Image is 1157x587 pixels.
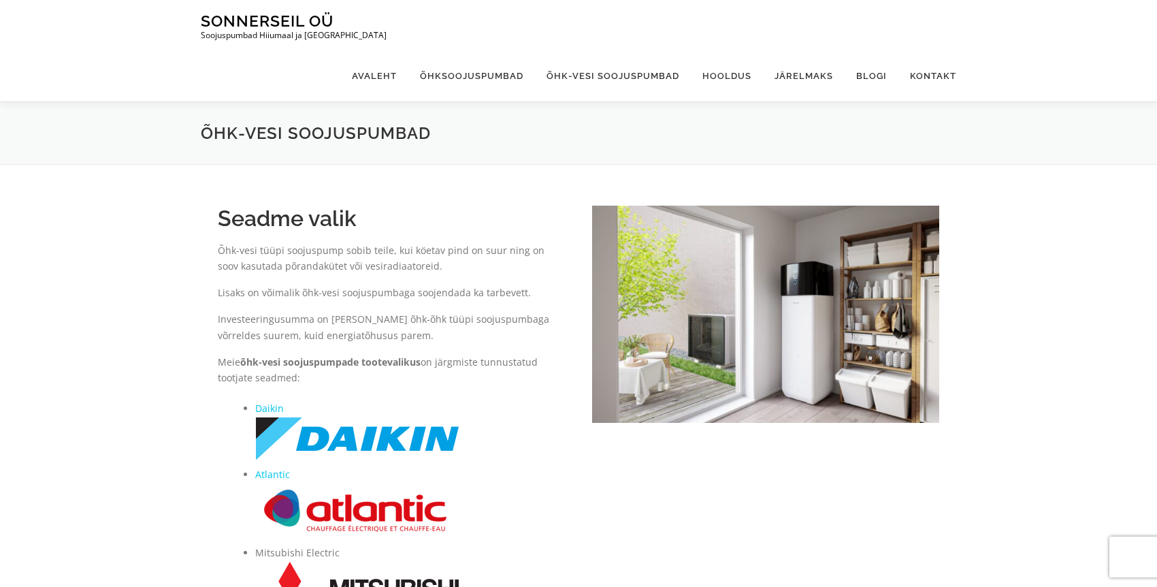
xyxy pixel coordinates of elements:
[898,50,956,101] a: Kontakt
[201,123,956,144] h1: Õhk-vesi soojuspumbad
[218,206,565,232] h2: Seadme valik
[763,50,845,101] a: Järelmaks
[592,206,939,423] img: Daikin-Altherma-heat-pump-Image-Dailkin
[340,50,408,101] a: Avaleht
[218,311,565,344] p: Investeeringusumma on [PERSON_NAME] õhk-õhk tüüpi soojuspumbaga võrreldes suurem, kuid energiatõh...
[408,50,535,101] a: Õhksoojuspumbad
[218,354,565,387] p: Meie on järgmiste tunnustatud tootjate seadmed:
[201,12,333,30] a: Sonnerseil OÜ
[255,402,284,415] a: Daikin
[691,50,763,101] a: Hooldus
[218,285,565,301] p: Lisaks on võimalik õhk-vesi soojuspumbaga soojendada ka tarbevett.
[240,355,421,368] strong: õhk-vesi soojuspumpade tootevalikus
[218,242,565,275] p: Õhk-vesi tüüpi soojuspump sobib teile, kui köetav pind on suur ning on soov kasutada põrandakütet...
[255,468,290,481] a: Atlantic
[535,50,691,101] a: Õhk-vesi soojuspumbad
[845,50,898,101] a: Blogi
[201,31,387,40] p: Soojuspumbad Hiiumaal ja [GEOGRAPHIC_DATA]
